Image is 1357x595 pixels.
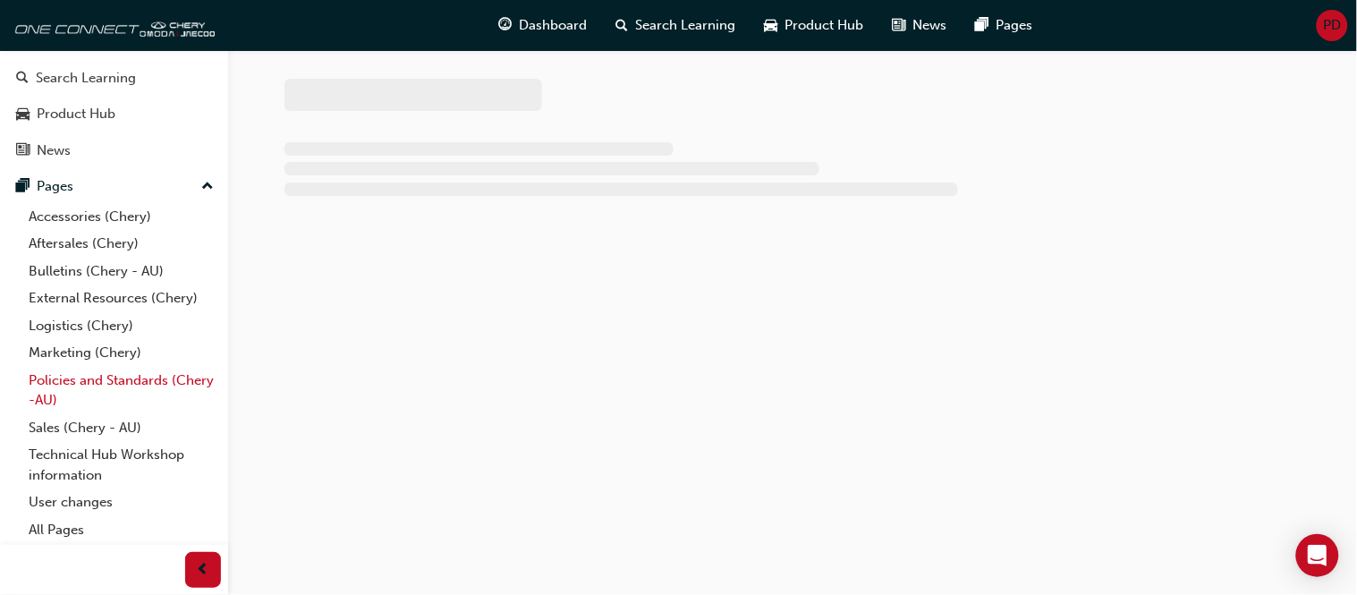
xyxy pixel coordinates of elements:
span: search-icon [16,71,29,87]
span: Pages [997,15,1033,36]
div: Pages [37,176,73,197]
div: Open Intercom Messenger [1296,534,1339,577]
span: pages-icon [976,14,989,37]
span: guage-icon [499,14,513,37]
span: search-icon [616,14,629,37]
span: car-icon [765,14,778,37]
a: Accessories (Chery) [21,203,221,231]
a: External Resources (Chery) [21,285,221,312]
span: Search Learning [636,15,736,36]
a: guage-iconDashboard [485,7,602,44]
a: Bulletins (Chery - AU) [21,258,221,285]
span: prev-icon [197,559,210,582]
a: search-iconSearch Learning [602,7,751,44]
a: Sales (Chery - AU) [21,414,221,442]
span: PD [1324,15,1342,36]
span: news-icon [893,14,906,37]
button: PD [1317,10,1348,41]
div: Product Hub [37,104,115,124]
div: Search Learning [36,68,136,89]
a: All Pages [21,516,221,544]
a: Logistics (Chery) [21,312,221,340]
div: News [37,140,71,161]
button: Pages [7,170,221,203]
span: news-icon [16,143,30,159]
span: Product Hub [785,15,864,36]
a: User changes [21,489,221,516]
a: car-iconProduct Hub [751,7,878,44]
span: News [913,15,947,36]
span: pages-icon [16,179,30,195]
span: car-icon [16,106,30,123]
a: news-iconNews [878,7,962,44]
img: oneconnect [9,7,215,43]
a: Search Learning [7,62,221,95]
a: pages-iconPages [962,7,1047,44]
span: Dashboard [520,15,588,36]
a: Policies and Standards (Chery -AU) [21,367,221,414]
a: News [7,134,221,167]
span: up-icon [201,175,214,199]
a: Aftersales (Chery) [21,230,221,258]
a: Marketing (Chery) [21,339,221,367]
a: Product Hub [7,98,221,131]
a: Technical Hub Workshop information [21,441,221,489]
